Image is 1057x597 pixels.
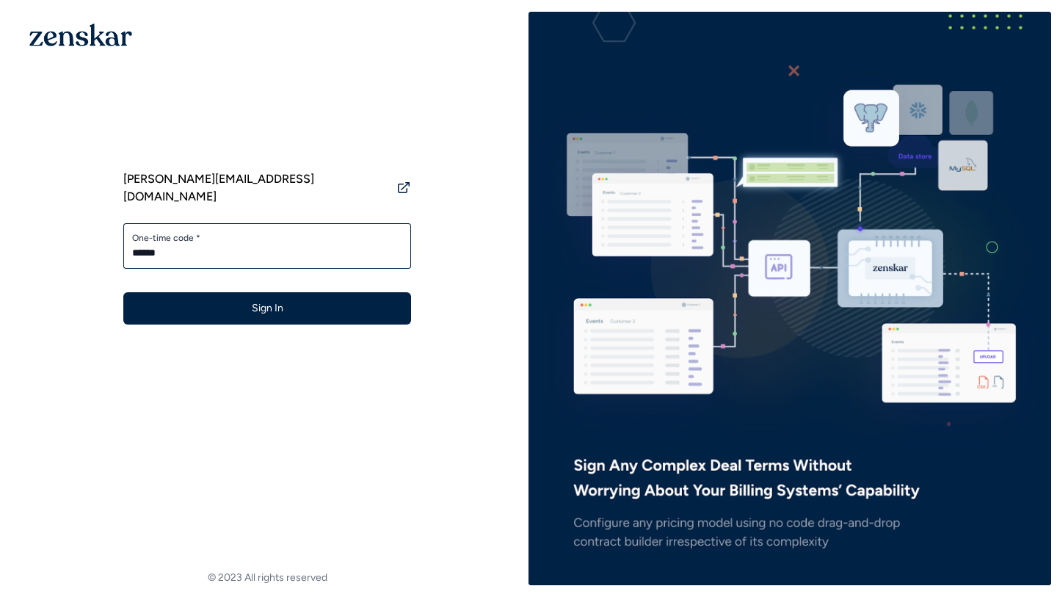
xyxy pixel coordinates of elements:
button: Sign In [123,292,411,325]
span: [PERSON_NAME][EMAIL_ADDRESS][DOMAIN_NAME] [123,170,391,206]
img: 1OGAJ2xQqyY4LXKgY66KYq0eOWRCkrZdAb3gUhuVAqdWPZE9SRJmCz+oDMSn4zDLXe31Ii730ItAGKgCKgCCgCikA4Av8PJUP... [29,23,132,46]
footer: © 2023 All rights reserved [6,571,528,585]
label: One-time code * [132,232,402,244]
